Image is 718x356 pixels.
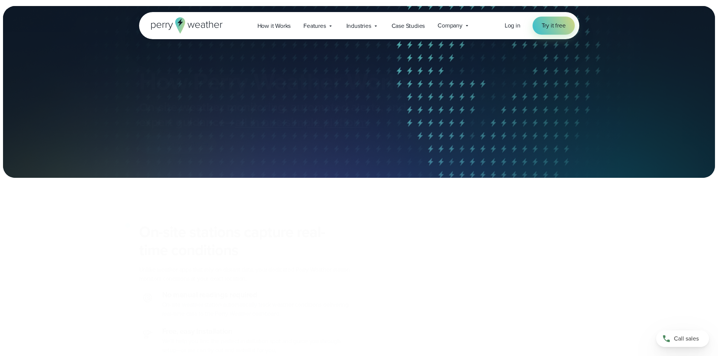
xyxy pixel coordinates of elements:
[251,18,297,34] a: How it Works
[505,21,521,30] a: Log in
[533,17,575,35] a: Try it free
[656,330,709,347] a: Call sales
[385,18,432,34] a: Case Studies
[674,334,699,343] span: Call sales
[303,21,326,31] span: Features
[257,21,291,31] span: How it Works
[392,21,425,31] span: Case Studies
[438,21,462,30] span: Company
[346,21,371,31] span: Industries
[542,21,566,30] span: Try it free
